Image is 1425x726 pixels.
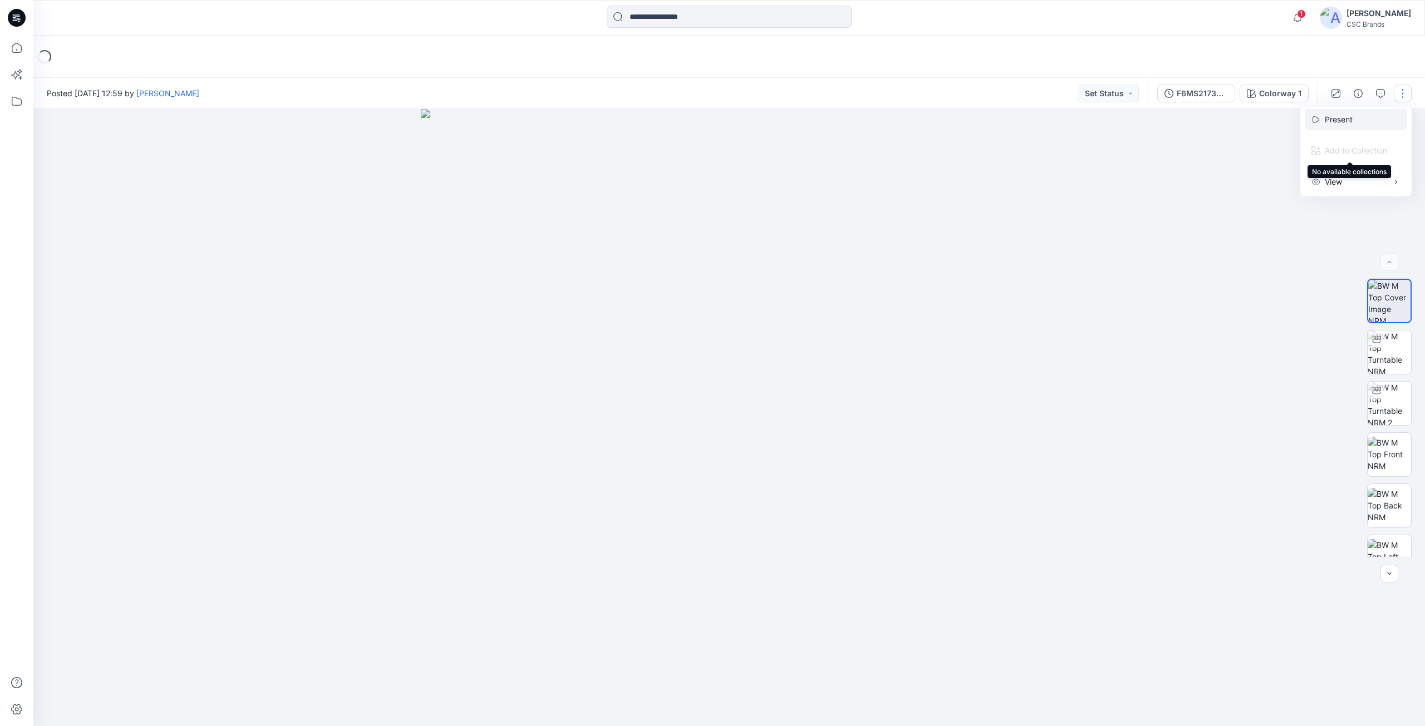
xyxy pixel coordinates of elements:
[421,109,1038,726] img: eyJhbGciOiJIUzI1NiIsImtpZCI6IjAiLCJzbHQiOiJzZXMiLCJ0eXAiOiJKV1QifQ.eyJkYXRhIjp7InR5cGUiOiJzdG9yYW...
[1368,437,1411,472] img: BW M Top Front NRM
[1325,113,1353,125] a: Present
[1368,488,1411,523] img: BW M Top Back NRM
[1240,85,1309,102] button: Colorway 1
[1157,85,1235,102] button: F6MS217326_SW26M4131_F26_GLREG_VFA
[1368,539,1411,574] img: BW M Top Left NRM
[1368,280,1411,322] img: BW M Top Cover Image NRM
[47,87,199,99] span: Posted [DATE] 12:59 by
[1347,7,1411,20] div: [PERSON_NAME]
[1349,85,1367,102] button: Details
[1368,330,1411,374] img: BW M Top Turntable NRM
[1177,87,1228,100] div: F6MS217326_SW26M4131_F26_GLREG_VFA
[1347,20,1411,28] div: CSC Brands
[1297,9,1306,18] span: 1
[1320,7,1342,29] img: avatar
[1259,87,1301,100] div: Colorway 1
[1325,176,1342,187] p: View
[1368,382,1411,425] img: BW M Top Turntable NRM 2
[136,88,199,98] a: [PERSON_NAME]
